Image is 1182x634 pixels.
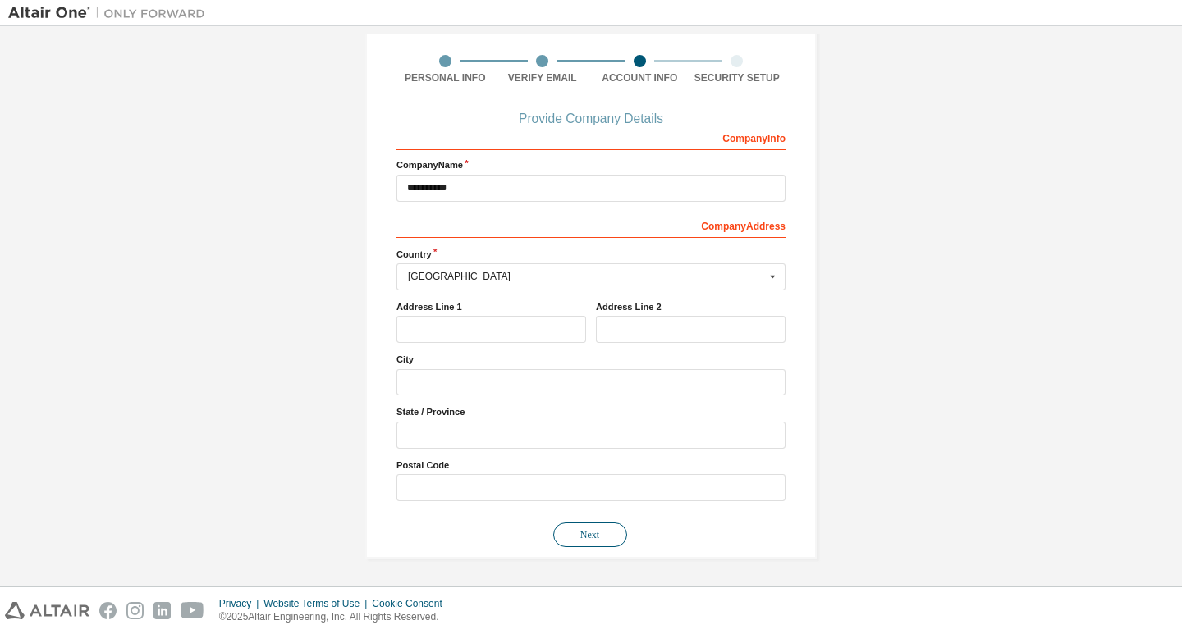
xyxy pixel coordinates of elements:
[396,71,494,84] div: Personal Info
[219,597,263,610] div: Privacy
[396,353,786,366] label: City
[396,124,786,150] div: Company Info
[396,248,786,261] label: Country
[153,602,171,619] img: linkedin.svg
[126,602,144,619] img: instagram.svg
[396,114,786,124] div: Provide Company Details
[494,71,592,84] div: Verify Email
[263,597,372,610] div: Website Terms of Use
[8,5,213,21] img: Altair One
[396,212,786,238] div: Company Address
[408,271,765,281] div: [GEOGRAPHIC_DATA]
[689,71,786,84] div: Security Setup
[372,597,451,610] div: Cookie Consent
[396,405,786,418] label: State / Province
[591,71,689,84] div: Account Info
[396,458,786,472] label: Postal Code
[5,602,89,619] img: altair_logo.svg
[596,300,786,313] label: Address Line 2
[181,602,204,619] img: youtube.svg
[396,158,786,171] label: Company Name
[553,522,627,547] button: Next
[99,602,117,619] img: facebook.svg
[396,300,586,313] label: Address Line 1
[219,610,452,624] p: © 2025 Altair Engineering, Inc. All Rights Reserved.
